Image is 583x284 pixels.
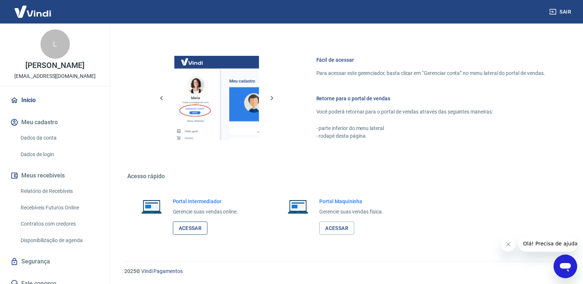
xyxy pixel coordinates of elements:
a: Dados de login [18,147,101,162]
div: L [40,29,70,59]
h5: Acesso rápido [127,173,563,180]
img: Imagem da dashboard mostrando o botão de gerenciar conta na sidebar no lado esquerdo [174,56,259,140]
button: Meus recebíveis [9,168,101,184]
a: Segurança [9,254,101,270]
p: [EMAIL_ADDRESS][DOMAIN_NAME] [14,72,96,80]
p: - rodapé desta página [316,132,545,140]
img: Vindi [9,0,57,23]
h6: Fácil de acessar [316,56,545,64]
h6: Portal Intermediador [173,198,238,205]
iframe: Fechar mensagem [501,237,516,252]
button: Sair [548,5,574,19]
a: Relatório de Recebíveis [18,184,101,199]
a: Acessar [173,222,208,235]
a: Disponibilização de agenda [18,233,101,248]
button: Meu cadastro [9,114,101,130]
p: Gerencie suas vendas física. [319,208,383,216]
h6: Retorne para o portal de vendas [316,95,545,102]
p: Gerencie suas vendas online. [173,208,238,216]
a: Recebíveis Futuros Online [18,200,101,215]
a: Início [9,92,101,108]
iframe: Mensagem da empresa [519,236,577,252]
iframe: Botão para abrir a janela de mensagens [554,255,577,278]
a: Dados da conta [18,130,101,145]
a: Acessar [319,222,354,235]
img: Imagem de um notebook aberto [282,198,313,215]
p: 2025 © [124,267,565,275]
p: Para acessar este gerenciador, basta clicar em “Gerenciar conta” no menu lateral do portal de ven... [316,69,545,77]
p: Você poderá retornar para o portal de vendas através das seguintes maneiras: [316,108,545,116]
p: [PERSON_NAME] [25,62,84,69]
a: Vindi Pagamentos [141,268,183,274]
span: Olá! Precisa de ajuda? [4,5,62,11]
h6: Portal Maquininha [319,198,383,205]
img: Imagem de um notebook aberto [136,198,167,215]
p: - parte inferior do menu lateral [316,125,545,132]
a: Contratos com credores [18,216,101,231]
